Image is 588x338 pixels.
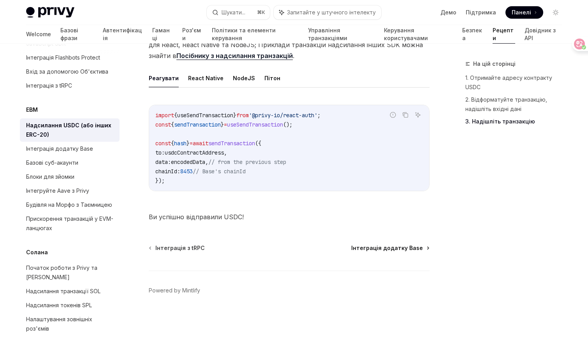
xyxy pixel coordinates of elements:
a: Керування користувачами [384,25,453,44]
a: Надсилання транзакції SOL [20,284,120,298]
a: Вхід за допомогою Об'єктива [20,65,120,79]
font: Надсилання транзакції SOL [26,288,100,294]
a: Блоки для зйомки [20,170,120,184]
font: ⌘К [257,9,265,15]
span: // Base's chainId [193,168,246,175]
a: Політики та елементи керування [212,25,299,44]
button: NodeJS [233,69,255,87]
a: 3. Надішліть транзакцію [465,115,568,128]
button: Реагувати [149,69,179,87]
a: Інтеграція Flashbots Protect [20,51,120,65]
a: 2. Відформатуйте транзакцію, надішліть вхідні дані [465,93,568,115]
font: Інтеграція Flashbots Protect [26,54,100,61]
font: Рецепти [493,27,514,41]
a: Powered by Mintlify [149,287,200,294]
span: // from the previous step [208,158,286,165]
span: } [187,140,190,147]
font: Роз'єми [182,27,201,41]
button: Toggle dark mode [549,6,562,19]
a: Початок роботи з Privy та [PERSON_NAME] [20,261,120,284]
span: chainId: [155,168,180,175]
font: Політики та елементи керування [212,27,276,41]
span: ({ [255,140,261,147]
span: } [233,112,236,119]
a: Надсилання USDC (або інших ERC-20) [20,118,120,142]
font: Прискорення транзакцій у EVM-ланцюгах [26,215,113,231]
a: Посібнику з надсилання транзакцій [176,52,293,60]
button: Запитайте у штучного інтелекту [274,5,381,19]
a: Інтеграція з tRPC [150,244,205,252]
span: data: [155,158,171,165]
a: Підтримка [466,9,496,16]
span: sendTransaction [208,140,255,147]
span: ; [317,112,320,119]
font: На цій сторінці [473,60,516,67]
a: Інтегруйте Aave з Privy [20,184,120,198]
font: Інтеграція додатку Base [26,145,93,152]
span: , [205,158,208,165]
a: Довідник з API [525,25,562,44]
font: Інтеграція з tRPC [155,245,205,251]
font: Інтеграція додатку Base [351,245,423,251]
span: { [171,121,174,128]
span: const [155,121,171,128]
font: Довідник з API [525,27,556,41]
font: 2. Відформатуйте транзакцію, надішліть вхідні дані [465,96,547,112]
span: } [221,121,224,128]
font: Надсилання USDC (або інших ERC-20) [26,122,111,138]
font: Інтеграція з tRPC [26,82,72,89]
font: Вхід за допомогою Об'єктива [26,68,108,75]
a: Управління транзакціями [308,25,375,44]
button: Шукати...⌘К [207,5,270,19]
font: Запитайте у штучного інтелекту [287,9,376,16]
font: Солана [26,249,48,255]
font: Початок роботи з Privy та [PERSON_NAME] [26,264,97,280]
a: 1. Отримайте адресу контракту USDC [465,72,568,93]
span: { [174,112,177,119]
span: (); [283,121,292,128]
a: Прискорення транзакцій у EVM-ланцюгах [20,212,120,235]
font: 1. Отримайте адресу контракту USDC [465,74,552,90]
a: Демо [440,9,456,16]
font: Панелі [512,9,531,16]
font: Будівля на Морфо з Таємницею [26,201,112,208]
span: useSendTransaction [177,112,233,119]
span: import [155,112,174,119]
font: Блоки для зйомки [26,173,74,180]
font: Керування користувачами [384,27,428,41]
span: useSendTransaction [227,121,283,128]
a: Надсилання токенів SPL [20,298,120,312]
font: Надсилання токенів SPL [26,302,92,308]
font: Ви можете надіслати транзакцію за допомогою Privy API. Нижче наведено приклади для React, React N... [149,30,423,60]
font: Інтегруйте Aave з Privy [26,187,89,194]
font: Налаштування зовнішніх роз'ємів [26,316,92,332]
img: light logo [26,7,74,18]
span: encodedData [171,158,205,165]
font: Гаманці [152,27,170,41]
button: Ask AI [413,110,423,120]
span: 8453 [180,168,193,175]
span: from [236,112,249,119]
font: 3. Надішліть транзакцію [465,118,535,125]
span: = [190,140,193,147]
a: Базові суб-акаунти [20,156,120,170]
a: Панелі [505,6,543,19]
font: Безпека [462,27,482,41]
span: hash [174,140,187,147]
button: React Native [188,69,224,87]
font: Базові фрази [60,27,78,41]
span: usdcContractAddress [165,149,224,156]
font: Автентифікація [103,27,142,41]
a: Welcome [26,25,51,44]
a: Автентифікація [103,25,143,44]
span: to: [155,149,165,156]
span: { [171,140,174,147]
span: = [224,121,227,128]
a: Рецепти [493,25,515,44]
a: Інтеграція додатку Base [351,244,429,252]
a: Інтеграція додатку Base [20,142,120,156]
button: Report incorrect code [388,110,398,120]
font: Шукати... [222,9,245,16]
